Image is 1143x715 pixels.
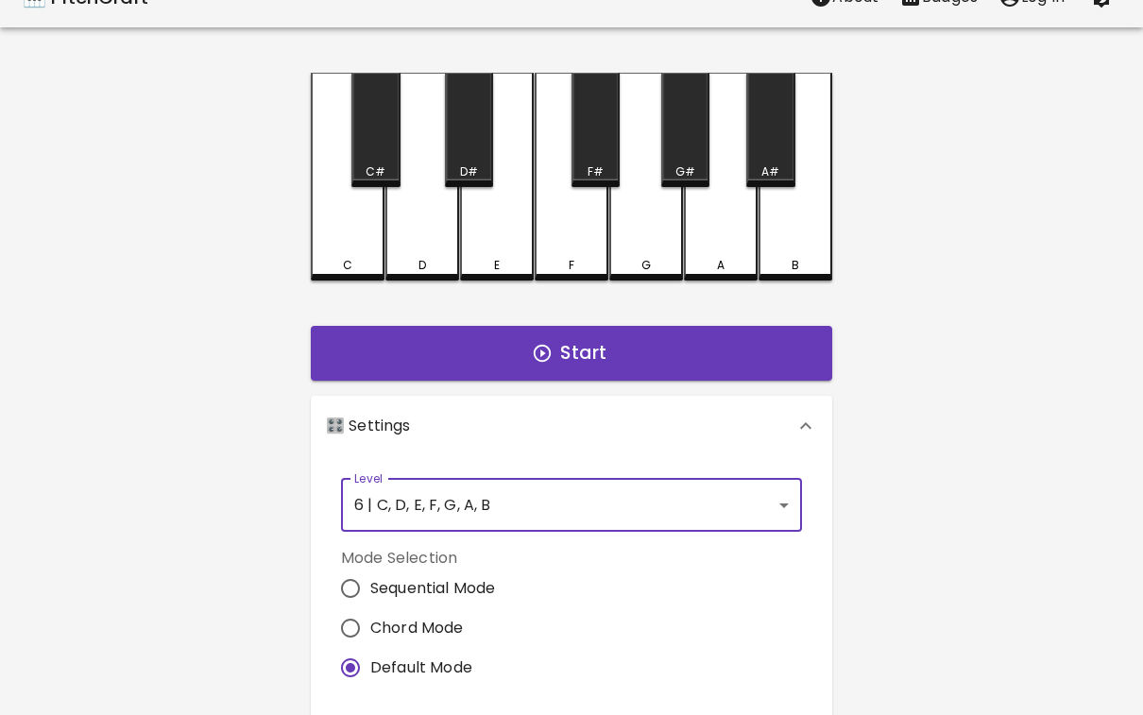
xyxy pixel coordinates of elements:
div: 🎛️ Settings [311,397,832,457]
div: A [717,258,725,275]
span: Sequential Mode [370,578,495,601]
div: A# [761,164,779,181]
div: G [641,258,651,275]
div: F [569,258,574,275]
label: Mode Selection [341,548,510,570]
span: Chord Mode [370,618,464,640]
div: B [792,258,799,275]
div: C [343,258,352,275]
button: Start [311,327,832,382]
label: Level [354,471,384,487]
p: 🎛️ Settings [326,416,411,438]
div: D [418,258,426,275]
div: E [494,258,500,275]
div: D# [460,164,478,181]
div: F# [588,164,604,181]
span: Default Mode [370,657,472,680]
div: C# [366,164,385,181]
div: 6 | C, D, E, F, G, A, B [341,480,802,533]
div: G# [675,164,695,181]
